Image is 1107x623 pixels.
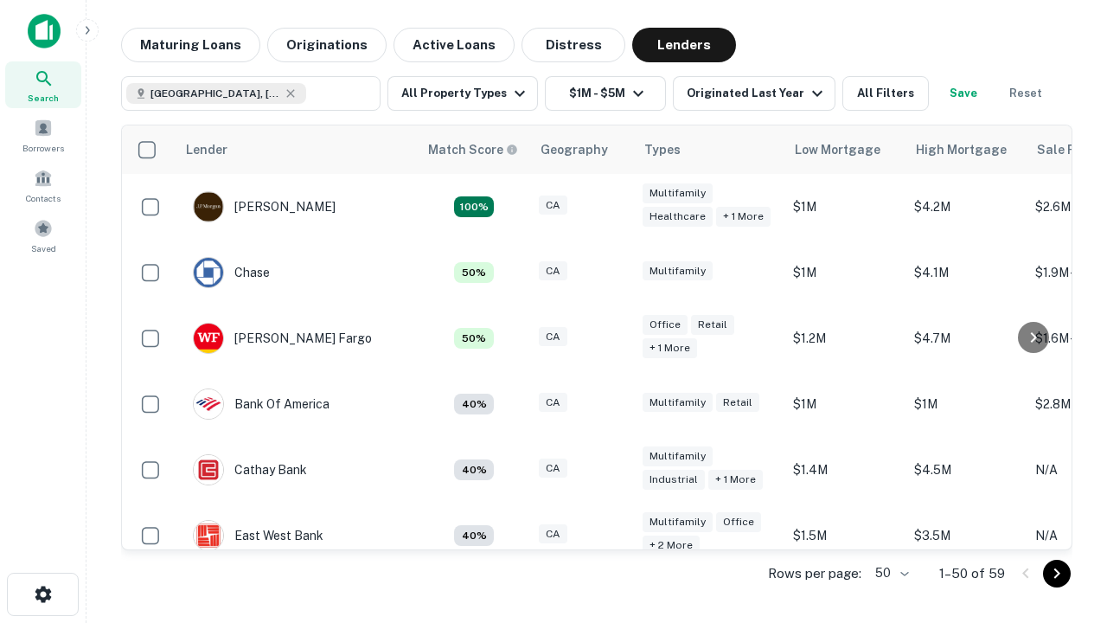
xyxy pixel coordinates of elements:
div: High Mortgage [916,139,1007,160]
button: Originated Last Year [673,76,835,111]
div: 50 [868,561,912,586]
div: Matching Properties: 5, hasApolloMatch: undefined [454,328,494,349]
td: $1M [784,174,905,240]
div: CA [539,524,567,544]
td: $1M [784,240,905,305]
div: Types [644,139,681,160]
div: Originated Last Year [687,83,828,104]
div: Office [716,512,761,532]
div: CA [539,459,567,478]
div: Retail [691,315,734,335]
a: Search [5,61,81,108]
div: CA [539,261,567,281]
span: Contacts [26,191,61,205]
span: [GEOGRAPHIC_DATA], [GEOGRAPHIC_DATA], [GEOGRAPHIC_DATA] [150,86,280,101]
td: $4.7M [905,305,1027,371]
div: Healthcare [643,207,713,227]
th: High Mortgage [905,125,1027,174]
button: Lenders [632,28,736,62]
iframe: Chat Widget [1021,485,1107,568]
div: Low Mortgage [795,139,880,160]
img: picture [194,192,223,222]
td: $1.2M [784,305,905,371]
img: picture [194,389,223,419]
div: Matching Properties: 4, hasApolloMatch: undefined [454,394,494,414]
img: capitalize-icon.png [28,14,61,48]
p: 1–50 of 59 [939,563,1005,584]
td: $1M [905,371,1027,437]
div: + 1 more [716,207,771,227]
td: $1.4M [784,437,905,503]
td: $1.5M [784,503,905,568]
div: Cathay Bank [193,454,307,485]
img: picture [194,258,223,287]
div: Retail [716,393,759,413]
div: Geography [541,139,608,160]
button: $1M - $5M [545,76,666,111]
button: Go to next page [1043,560,1071,588]
th: Capitalize uses an advanced AI algorithm to match your search with the best lender. The match sco... [418,125,530,174]
a: Saved [5,212,81,259]
th: Types [634,125,784,174]
div: Multifamily [643,446,713,466]
div: Industrial [643,470,705,490]
td: $4.1M [905,240,1027,305]
button: Maturing Loans [121,28,260,62]
img: picture [194,521,223,550]
div: [PERSON_NAME] Fargo [193,323,372,354]
div: Multifamily [643,393,713,413]
div: Bank Of America [193,389,330,420]
a: Contacts [5,162,81,209]
div: Capitalize uses an advanced AI algorithm to match your search with the best lender. The match sco... [428,140,518,159]
td: $3.5M [905,503,1027,568]
button: All Property Types [387,76,538,111]
h6: Match Score [428,140,515,159]
div: [PERSON_NAME] [193,191,336,222]
button: Originations [267,28,387,62]
button: Save your search to get updates of matches that match your search criteria. [936,76,991,111]
th: Geography [530,125,634,174]
td: $4.5M [905,437,1027,503]
span: Borrowers [22,141,64,155]
div: Lender [186,139,227,160]
th: Lender [176,125,418,174]
div: CA [539,327,567,347]
div: East West Bank [193,520,323,551]
td: $4.2M [905,174,1027,240]
div: CA [539,393,567,413]
div: + 2 more [643,536,700,556]
a: Borrowers [5,112,81,158]
div: Matching Properties: 4, hasApolloMatch: undefined [454,525,494,546]
div: Matching Properties: 5, hasApolloMatch: undefined [454,262,494,283]
p: Rows per page: [768,563,861,584]
div: Office [643,315,688,335]
th: Low Mortgage [784,125,905,174]
span: Saved [31,241,56,255]
div: Chase [193,257,270,288]
span: Search [28,91,59,105]
div: Multifamily [643,183,713,203]
div: Matching Properties: 4, hasApolloMatch: undefined [454,459,494,480]
div: + 1 more [643,338,697,358]
button: Distress [522,28,625,62]
div: Multifamily [643,261,713,281]
td: $1M [784,371,905,437]
img: picture [194,455,223,485]
button: All Filters [842,76,929,111]
button: Reset [998,76,1053,111]
div: Matching Properties: 18, hasApolloMatch: undefined [454,196,494,217]
img: picture [194,324,223,353]
div: Multifamily [643,512,713,532]
div: CA [539,196,567,215]
button: Active Loans [394,28,515,62]
div: + 1 more [708,470,763,490]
